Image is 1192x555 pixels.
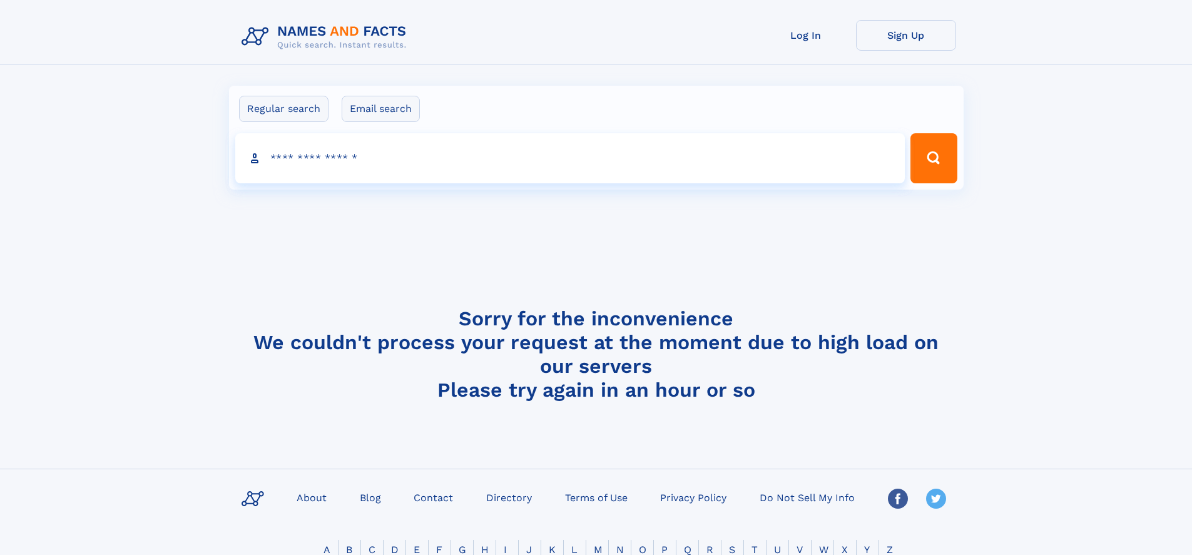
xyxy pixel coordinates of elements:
a: Terms of Use [560,488,633,506]
a: Blog [355,488,386,506]
label: Email search [342,96,420,122]
a: Do Not Sell My Info [755,488,860,506]
a: Log In [756,20,856,51]
img: Twitter [926,489,946,509]
h4: Sorry for the inconvenience We couldn't process your request at the moment due to high load on ou... [237,307,956,402]
img: Logo Names and Facts [237,20,417,54]
a: Sign Up [856,20,956,51]
input: search input [235,133,905,183]
a: Contact [409,488,458,506]
a: Directory [481,488,537,506]
a: Privacy Policy [655,488,731,506]
a: About [292,488,332,506]
button: Search Button [910,133,957,183]
label: Regular search [239,96,329,122]
img: Facebook [888,489,908,509]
